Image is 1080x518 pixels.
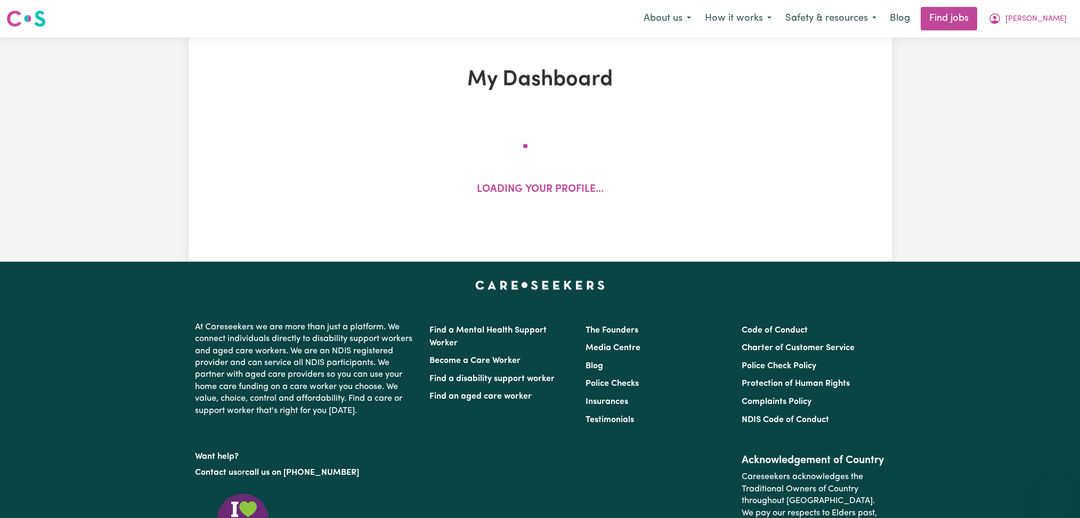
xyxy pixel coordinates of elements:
a: Find an aged care worker [429,392,532,401]
button: My Account [981,7,1074,30]
h1: My Dashboard [312,67,768,93]
button: How it works [698,7,778,30]
iframe: Button to launch messaging window [1037,475,1071,509]
span: [PERSON_NAME] [1005,13,1067,25]
a: Contact us [195,468,237,477]
a: Charter of Customer Service [742,344,855,352]
p: Loading your profile... [477,182,604,198]
a: Police Check Policy [742,362,816,370]
a: NDIS Code of Conduct [742,416,829,424]
a: Careseekers logo [6,6,46,31]
button: About us [637,7,698,30]
a: Protection of Human Rights [742,379,850,388]
a: Find a Mental Health Support Worker [429,326,547,347]
a: Find a disability support worker [429,375,555,383]
h2: Acknowledgement of Country [742,454,885,467]
a: Code of Conduct [742,326,808,335]
a: Complaints Policy [742,398,811,406]
a: Become a Care Worker [429,357,521,365]
a: Insurances [586,398,628,406]
img: Careseekers logo [6,9,46,28]
a: Blog [586,362,603,370]
p: At Careseekers we are more than just a platform. We connect individuals directly to disability su... [195,317,417,421]
p: Want help? [195,447,417,463]
a: Media Centre [586,344,640,352]
a: Careseekers home page [475,281,605,289]
p: or [195,463,417,483]
a: Testimonials [586,416,634,424]
a: call us on [PHONE_NUMBER] [245,468,359,477]
button: Safety & resources [778,7,883,30]
a: Find jobs [921,7,977,30]
a: The Founders [586,326,638,335]
a: Police Checks [586,379,639,388]
a: Blog [883,7,916,30]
